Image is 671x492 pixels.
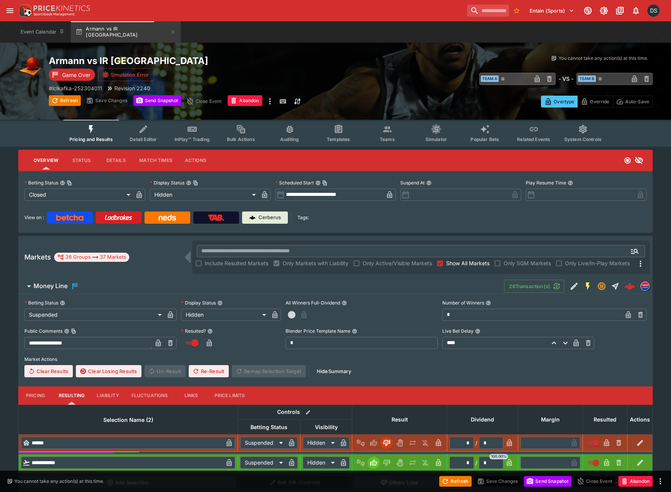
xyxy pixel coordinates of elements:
h5: Markets [24,253,51,261]
label: Tags: [297,212,309,224]
button: Armann vs IR [GEOGRAPHIC_DATA] [71,21,181,43]
button: Copy To Clipboard [322,180,327,186]
button: Lose [380,457,393,469]
svg: Closed [624,157,631,164]
div: 5097cf0a-9b91-454a-b005-80efe5fefed1 [624,281,635,292]
span: Mark an event as closed and abandoned. [228,96,262,104]
button: Display Status [217,300,223,306]
span: Un-Result [144,365,185,377]
span: Simulator [425,136,447,142]
div: Hidden [303,457,337,469]
h6: Money Line [34,282,67,290]
label: Market Actions [24,354,647,365]
button: Pricing [18,386,53,405]
input: search [467,5,509,17]
button: All Winners Full-Dividend [342,300,347,306]
button: Notifications [629,4,643,18]
button: Liability [91,386,125,405]
span: Only Markets with Liability [283,259,348,267]
button: Open [628,244,642,258]
button: Clear Losing Results [76,365,141,377]
span: Betting Status [242,423,296,432]
div: Suspended [24,309,164,321]
button: Resulting [53,386,91,405]
button: Push [406,457,419,469]
button: 26Transaction(s) [504,280,564,293]
p: Display Status [150,179,185,186]
button: Bulk edit [303,407,313,417]
p: Revision 2240 [114,84,150,92]
button: Display StatusCopy To Clipboard [186,180,191,186]
p: Copy To Clipboard [49,84,102,92]
span: System Controls [564,136,602,142]
span: Team B [578,75,596,82]
button: Actions [178,151,213,170]
button: Not Set [355,437,367,449]
p: Number of Winners [442,300,484,306]
button: Play Resume Time [568,180,573,186]
div: Hidden [303,437,337,449]
button: Refresh [439,476,471,487]
span: Related Events [517,136,550,142]
span: Selection Name (2) [95,415,162,425]
button: Push [406,437,419,449]
img: Cerberus [249,215,255,221]
a: 5097cf0a-9b91-454a-b005-80efe5fefed1 [622,279,637,294]
button: Copy To Clipboard [71,329,76,334]
div: Suspended [240,437,286,449]
button: Copy To Clipboard [67,180,72,186]
p: Blender Price Template Name [286,328,350,334]
button: Win [368,457,380,469]
span: Popular Bets [470,136,499,142]
span: Templates [327,136,350,142]
span: Visibility [307,423,346,432]
span: Teams [380,136,395,142]
span: Team A [481,75,499,82]
button: Simulation Error [98,68,154,81]
span: Pricing and Results [69,136,113,142]
span: InPlay™ Trading [175,136,210,142]
img: Sportsbook Management [34,13,75,16]
button: Live Bet Delay [475,329,480,334]
p: Game Over [62,71,90,79]
button: Clear Results [24,365,73,377]
p: Cerberus [258,214,281,221]
button: Toggle light/dark mode [597,4,611,18]
button: Override [577,96,613,107]
span: Only SGM Markets [504,259,551,267]
button: Fluctuations [125,386,174,405]
span: Only Live/In-Play Markets [565,259,630,267]
label: View on : [24,212,44,224]
button: more [265,95,274,107]
p: Live Bet Delay [442,328,474,334]
p: Scheduled Start [275,179,314,186]
img: basketball.png [18,55,43,79]
button: Money Line [18,279,504,294]
p: Betting Status [24,300,58,306]
button: open drawer [3,4,17,18]
span: Mark an event as closed and abandoned. [618,477,653,484]
button: Win [368,437,380,449]
span: Bulk Actions [227,136,255,142]
th: Result [352,405,447,434]
th: Controls [238,405,352,420]
div: / [475,439,477,447]
p: Betting Status [24,179,58,186]
button: Eliminated In Play [419,457,432,469]
button: Details [99,151,133,170]
button: Lose [380,437,393,449]
div: lclkafka [640,282,650,291]
button: Void [393,457,406,469]
p: You cannot take any action(s) at this time. [14,478,104,485]
button: Suspend At [426,180,432,186]
button: Status [64,151,99,170]
img: lclkafka [641,282,649,290]
button: Edit Detail [567,279,581,293]
a: Cerberus [242,212,288,224]
span: Only Active/Visible Markets [363,259,432,267]
button: Connected to PK [581,4,595,18]
div: Start From [541,96,653,107]
th: Actions [628,405,653,434]
button: Event Calendar [16,21,69,43]
img: Neds [159,215,176,221]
